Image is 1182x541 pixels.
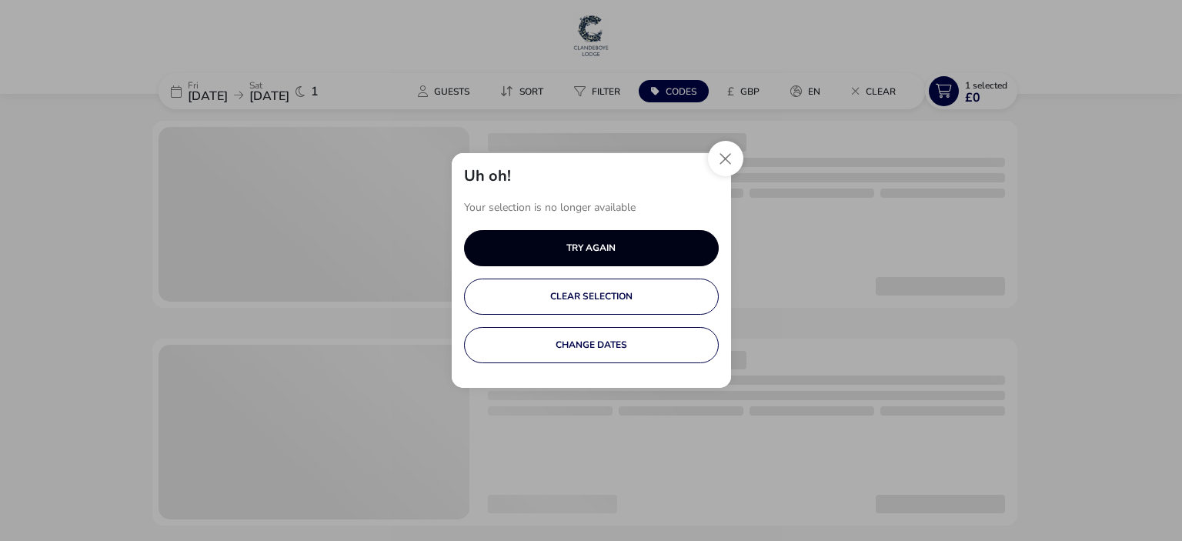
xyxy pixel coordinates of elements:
button: Close [708,141,743,176]
button: CLEAR SELECTION [464,279,719,315]
div: TRY AGAIN [566,243,616,253]
div: uhoh [452,153,731,388]
button: CHANGE DATES [464,327,719,363]
button: TRY AGAIN [464,230,719,266]
h2: Uh oh! [464,165,511,186]
p: Your selection is no longer available [464,196,719,219]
